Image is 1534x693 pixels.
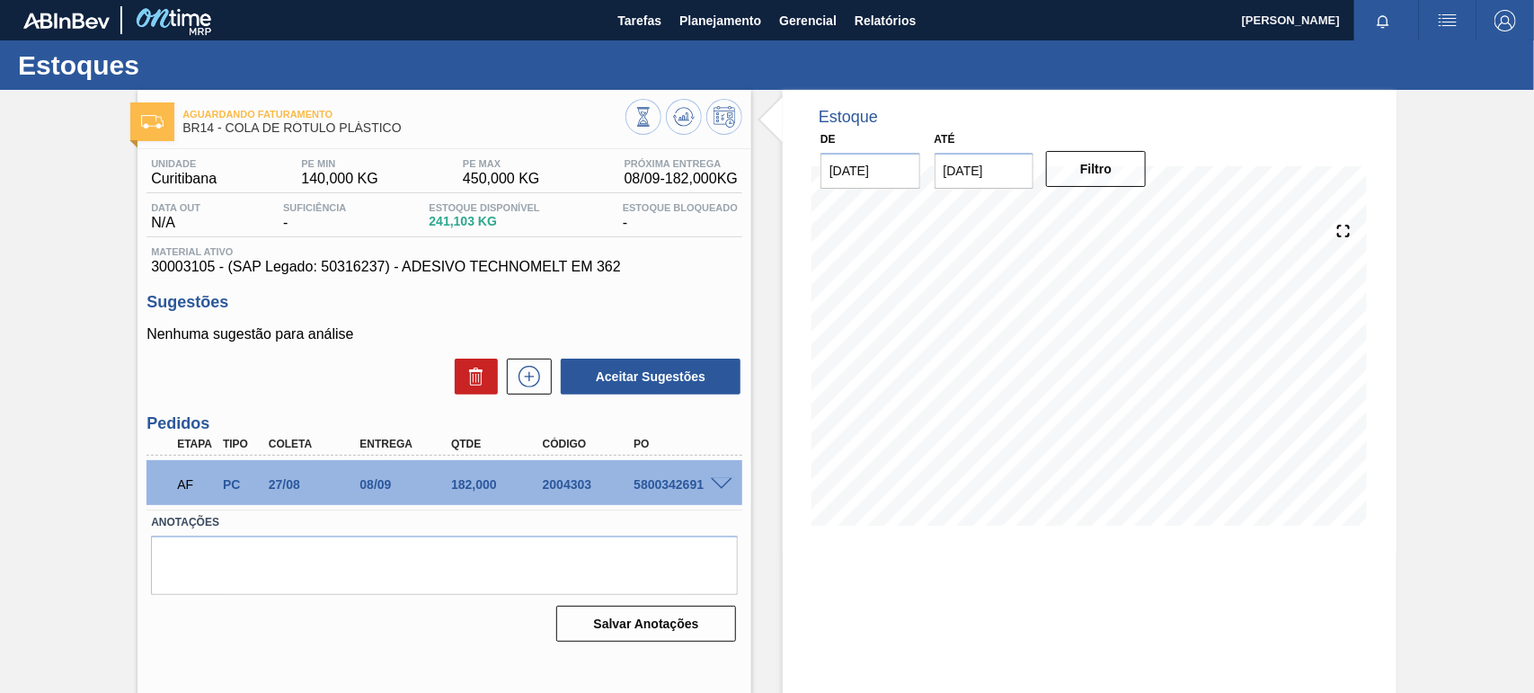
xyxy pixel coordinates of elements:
[173,465,219,504] div: Aguardando Faturamento
[447,438,548,450] div: Qtde
[819,108,878,127] div: Estoque
[429,202,539,213] span: Estoque Disponível
[146,414,742,433] h3: Pedidos
[618,202,742,231] div: -
[538,477,640,492] div: 2004303
[146,293,742,312] h3: Sugestões
[146,202,205,231] div: N/A
[625,158,738,169] span: Próxima Entrega
[146,326,742,342] p: Nenhuma sugestão para análise
[556,606,736,642] button: Salvar Anotações
[151,259,738,275] span: 30003105 - (SAP Legado: 50316237) - ADESIVO TECHNOMELT EM 362
[218,438,265,450] div: Tipo
[151,510,738,536] label: Anotações
[552,357,742,396] div: Aceitar Sugestões
[218,477,265,492] div: Pedido de Compra
[1437,10,1459,31] img: userActions
[141,115,164,129] img: Ícone
[625,171,738,187] span: 08/09 - 182,000 KG
[151,158,217,169] span: Unidade
[151,171,217,187] span: Curitibana
[173,438,219,450] div: Etapa
[355,477,457,492] div: 08/09/2025
[820,153,920,189] input: dd/mm/yyyy
[463,171,539,187] span: 450,000 KG
[706,99,742,135] button: Programar Estoque
[182,109,625,120] span: Aguardando Faturamento
[820,133,836,146] label: De
[182,121,625,135] span: BR14 - COLA DE RÓTULO PLÁSTICO
[18,55,337,76] h1: Estoques
[935,133,955,146] label: Até
[264,438,366,450] div: Coleta
[1494,10,1516,31] img: Logout
[779,10,837,31] span: Gerencial
[301,171,377,187] span: 140,000 KG
[855,10,916,31] span: Relatórios
[666,99,702,135] button: Atualizar Gráfico
[629,477,731,492] div: 5800342691
[151,202,200,213] span: Data out
[429,215,539,228] span: 241,103 KG
[935,153,1034,189] input: dd/mm/yyyy
[151,246,738,257] span: Material ativo
[623,202,738,213] span: Estoque Bloqueado
[279,202,350,231] div: -
[446,359,498,395] div: Excluir Sugestões
[629,438,731,450] div: PO
[177,477,215,492] p: AF
[561,359,740,395] button: Aceitar Sugestões
[1046,151,1146,187] button: Filtro
[23,13,110,29] img: TNhmsLtSVTkK8tSr43FrP2fwEKptu5GPRR3wAAAABJRU5ErkJggg==
[447,477,548,492] div: 182,000
[679,10,761,31] span: Planejamento
[617,10,661,31] span: Tarefas
[264,477,366,492] div: 27/08/2025
[538,438,640,450] div: Código
[463,158,539,169] span: PE MAX
[355,438,457,450] div: Entrega
[283,202,346,213] span: Suficiência
[498,359,552,395] div: Nova sugestão
[1354,8,1412,33] button: Notificações
[625,99,661,135] button: Visão Geral dos Estoques
[301,158,377,169] span: PE MIN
